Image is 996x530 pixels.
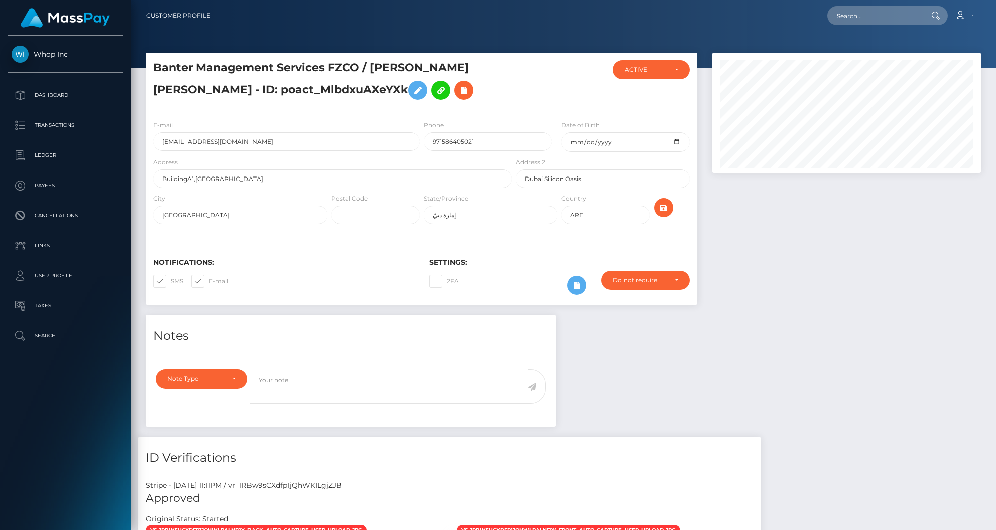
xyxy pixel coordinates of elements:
span: Whop Inc [8,50,123,59]
a: Ledger [8,143,123,168]
a: Cancellations [8,203,123,228]
a: Payees [8,173,123,198]
label: State/Province [424,194,468,203]
label: Country [561,194,586,203]
a: Search [8,323,123,348]
label: Address 2 [516,158,545,167]
h6: Notifications: [153,258,414,267]
div: Stripe - [DATE] 11:11PM / vr_1RBw9sCXdfp1jQhWKILgjZJB [138,480,761,491]
label: E-mail [153,121,173,130]
h4: ID Verifications [146,449,753,467]
p: Cancellations [12,208,119,223]
p: Search [12,328,119,343]
input: Search... [827,6,922,25]
a: Links [8,233,123,258]
p: User Profile [12,268,119,283]
a: Transactions [8,113,123,138]
a: User Profile [8,263,123,288]
h6: Settings: [429,258,690,267]
h5: Approved [146,491,753,506]
label: SMS [153,275,183,288]
div: Note Type [167,375,224,383]
button: Do not require [601,271,690,290]
a: Dashboard [8,83,123,108]
a: Customer Profile [146,5,210,26]
label: Phone [424,121,444,130]
p: Transactions [12,118,119,133]
img: MassPay Logo [21,8,110,28]
p: Dashboard [12,88,119,103]
label: Postal Code [331,194,368,203]
p: Links [12,238,119,253]
h5: Banter Management Services FZCO / [PERSON_NAME] [PERSON_NAME] - ID: poact_MlbdxuAXeYXk [153,60,506,105]
img: Whop Inc [12,46,29,63]
label: 2FA [429,275,459,288]
button: Note Type [156,369,247,388]
a: Taxes [8,293,123,318]
div: ACTIVE [625,66,667,74]
div: Do not require [613,276,667,284]
label: E-mail [191,275,228,288]
p: Ledger [12,148,119,163]
label: Address [153,158,178,167]
label: City [153,194,165,203]
p: Payees [12,178,119,193]
h7: Original Status: Started [146,514,228,523]
label: Date of Birth [561,121,600,130]
h4: Notes [153,327,548,345]
p: Taxes [12,298,119,313]
button: ACTIVE [613,60,690,79]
